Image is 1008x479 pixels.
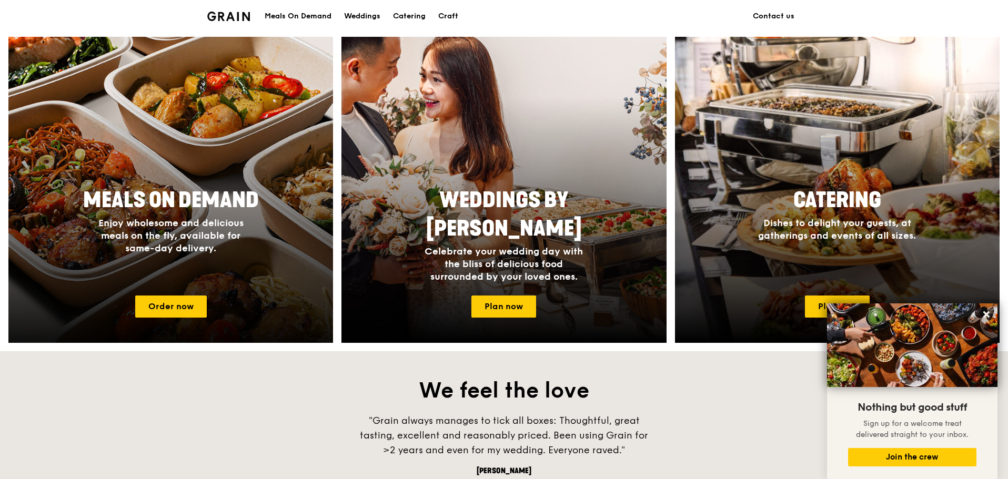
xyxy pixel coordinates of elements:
[848,448,976,466] button: Join the crew
[858,401,967,414] span: Nothing but good stuff
[978,306,995,323] button: Close
[805,295,870,318] a: Plan now
[426,188,582,241] span: Weddings by [PERSON_NAME]
[83,188,259,213] span: Meals On Demand
[675,37,1000,343] a: CateringDishes to delight your guests, at gatherings and events of all sizes.Plan now
[827,303,997,387] img: DSC07876-Edit02-Large.jpeg
[135,295,207,318] a: Order now
[207,12,250,21] img: Grain
[747,1,801,32] a: Contact us
[338,1,387,32] a: Weddings
[341,37,666,343] a: Weddings by [PERSON_NAME]Celebrate your wedding day with the bliss of delicious food surrounded b...
[341,37,666,343] img: weddings-card.4f3003b8.jpg
[425,246,583,282] span: Celebrate your wedding day with the bliss of delicious food surrounded by your loved ones.
[393,1,426,32] div: Catering
[265,1,331,32] div: Meals On Demand
[346,466,662,476] div: [PERSON_NAME]
[8,37,333,343] a: Meals On DemandEnjoy wholesome and delicious meals on the fly, available for same-day delivery.Or...
[438,1,458,32] div: Craft
[98,217,244,254] span: Enjoy wholesome and delicious meals on the fly, available for same-day delivery.
[344,1,380,32] div: Weddings
[346,413,662,457] div: "Grain always manages to tick all boxes: Thoughtful, great tasting, excellent and reasonably pric...
[675,37,1000,343] img: catering-card.e1cfaf3e.jpg
[471,295,536,318] a: Plan now
[432,1,465,32] a: Craft
[793,188,881,213] span: Catering
[758,217,916,241] span: Dishes to delight your guests, at gatherings and events of all sizes.
[387,1,432,32] a: Catering
[856,419,969,439] span: Sign up for a welcome treat delivered straight to your inbox.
